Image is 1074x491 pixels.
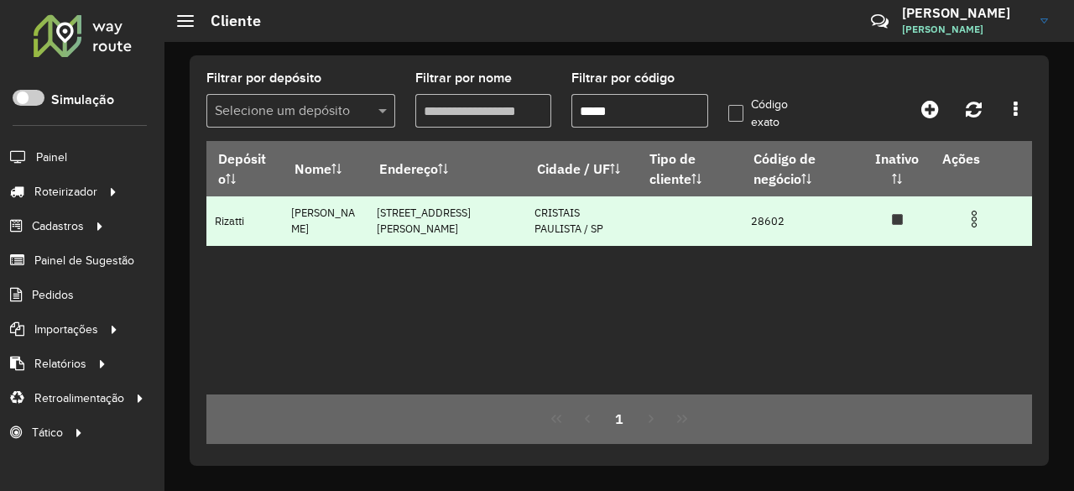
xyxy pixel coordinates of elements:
[34,321,98,338] span: Importações
[931,141,1031,176] th: Ações
[34,183,97,201] span: Roteirizador
[368,141,525,196] th: Endereço
[525,196,638,246] td: CRISTAIS PAULISTA / SP
[32,424,63,441] span: Tático
[525,141,638,196] th: Cidade / UF
[283,141,368,196] th: Nome
[743,141,864,196] th: Código de negócio
[206,141,283,196] th: Depósito
[638,141,743,196] th: Tipo de cliente
[206,68,321,88] label: Filtrar por depósito
[902,5,1028,21] h3: [PERSON_NAME]
[32,286,74,304] span: Pedidos
[743,196,864,246] td: 28602
[862,3,898,39] a: Contato Rápido
[36,149,67,166] span: Painel
[603,403,635,435] button: 1
[863,141,931,196] th: Inativo
[34,389,124,407] span: Retroalimentação
[32,217,84,235] span: Cadastros
[34,252,134,269] span: Painel de Sugestão
[902,22,1028,37] span: [PERSON_NAME]
[571,68,675,88] label: Filtrar por código
[728,96,812,131] label: Código exato
[194,12,261,30] h2: Cliente
[415,68,512,88] label: Filtrar por nome
[368,196,525,246] td: [STREET_ADDRESS][PERSON_NAME]
[283,196,368,246] td: [PERSON_NAME]
[34,355,86,373] span: Relatórios
[206,196,283,246] td: Rizatti
[51,90,114,110] label: Simulação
